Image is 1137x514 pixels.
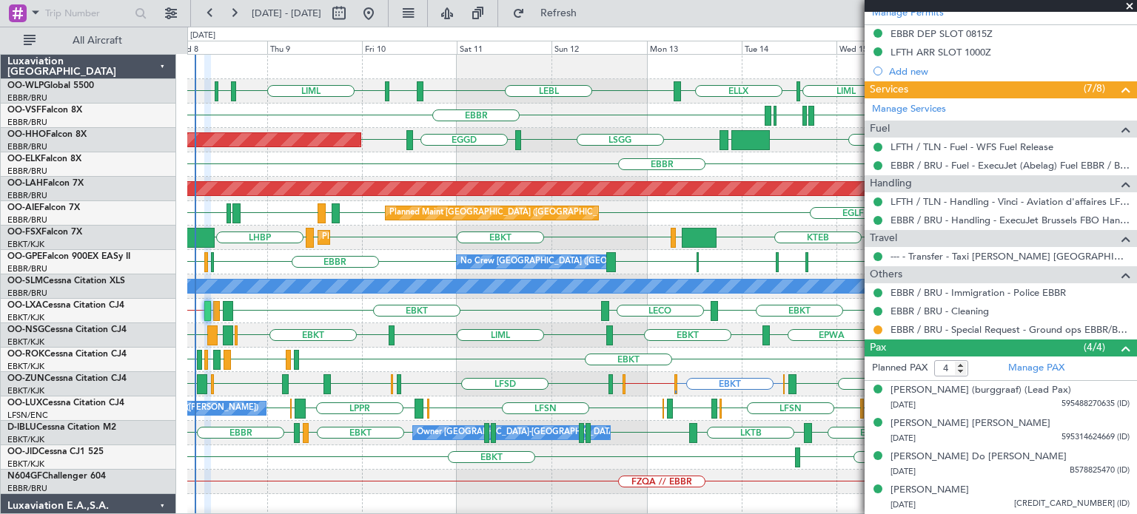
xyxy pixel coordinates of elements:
span: OO-GPE [7,252,42,261]
span: OO-NSG [7,325,44,334]
a: EBKT/KJK [7,385,44,396]
a: D-IBLUCessna Citation M2 [7,423,116,432]
a: OO-ELKFalcon 8X [7,155,81,163]
a: EBBR/BRU [7,214,47,226]
button: All Aircraft [16,29,161,53]
a: OO-WLPGlobal 5500 [7,81,94,90]
div: Mon 13 [647,41,742,54]
div: [DATE] [190,30,215,42]
div: EBBR DEP SLOT 0815Z [891,27,993,40]
a: EBKT/KJK [7,337,44,348]
a: --- - Transfer - Taxi [PERSON_NAME] [GEOGRAPHIC_DATA] [891,250,1130,263]
span: Travel [870,230,897,247]
a: EBBR/BRU [7,117,47,128]
a: LFSN/ENC [7,410,48,421]
span: OO-SLM [7,277,43,285]
input: Trip Number [45,2,130,24]
span: OO-WLP [7,81,44,90]
span: 595488270635 (ID) [1061,398,1130,410]
span: Handling [870,175,912,192]
span: OO-AIE [7,203,39,212]
a: EBBR / BRU - Special Request - Ground ops EBBR/BRU [891,323,1130,336]
a: N604GFChallenger 604 [7,472,106,481]
a: OO-ZUNCessna Citation CJ4 [7,374,127,383]
span: All Aircraft [38,35,156,46]
a: EBBR/BRU [7,141,47,152]
a: EBBR / BRU - Fuel - ExecuJet (Abelag) Fuel EBBR / BRU [891,159,1130,172]
a: OO-LUXCessna Citation CJ4 [7,399,124,408]
button: Refresh [506,1,594,25]
span: [CREDIT_CARD_NUMBER] (ID) [1014,498,1130,510]
a: EBBR / BRU - Immigration - Police EBBR [891,286,1066,299]
div: [PERSON_NAME] [891,483,969,498]
span: Fuel [870,121,890,138]
span: OO-LAH [7,179,43,188]
span: B578825470 (ID) [1070,464,1130,477]
span: 595314624669 (ID) [1061,431,1130,444]
a: OO-AIEFalcon 7X [7,203,80,212]
a: EBKT/KJK [7,361,44,372]
span: [DATE] [891,466,916,477]
a: EBBR/BRU [7,263,47,274]
a: EBKT/KJK [7,434,44,445]
a: EBBR/BRU [7,190,47,201]
span: N604GF [7,472,42,481]
a: EBBR / BRU - Cleaning [891,305,989,317]
span: [DATE] [891,499,916,510]
span: (7/8) [1084,81,1105,96]
div: Owner [GEOGRAPHIC_DATA]-[GEOGRAPHIC_DATA] [417,422,617,444]
a: OO-ROKCessna Citation CJ4 [7,350,127,359]
span: OO-LUX [7,399,42,408]
a: Manage PAX [1008,361,1064,376]
span: OO-LXA [7,301,42,310]
div: Thu 9 [267,41,362,54]
span: OO-JID [7,447,38,456]
a: EBKT/KJK [7,312,44,323]
div: Sun 12 [551,41,646,54]
a: EBKT/KJK [7,239,44,250]
a: OO-JIDCessna CJ1 525 [7,447,104,456]
div: Sat 11 [457,41,551,54]
div: Tue 14 [742,41,836,54]
a: LFTH / TLN - Handling - Vinci - Aviation d'affaires LFTH / TLN*****MY HANDLING**** [891,195,1130,208]
a: EBBR/BRU [7,483,47,494]
div: [PERSON_NAME] [PERSON_NAME] [891,416,1050,431]
a: OO-SLMCessna Citation XLS [7,277,125,285]
a: EBBR/BRU [7,166,47,177]
a: OO-LXACessna Citation CJ4 [7,301,124,310]
span: Refresh [528,8,590,18]
a: OO-HHOFalcon 8X [7,130,87,139]
div: No Crew [GEOGRAPHIC_DATA] ([GEOGRAPHIC_DATA] National) [460,251,708,273]
a: OO-NSGCessna Citation CJ4 [7,325,127,334]
a: EBBR / BRU - Handling - ExecuJet Brussels FBO Handling Abelag [891,214,1130,226]
label: Planned PAX [872,361,928,376]
span: Others [870,266,902,283]
div: Wed 15 [836,41,931,54]
span: D-IBLU [7,423,36,432]
a: LFTH / TLN - Fuel - WFS Fuel Release [891,141,1053,153]
span: OO-FSX [7,228,41,237]
div: Planned Maint Kortrijk-[GEOGRAPHIC_DATA] [322,226,494,248]
a: Manage Permits [872,6,944,21]
span: OO-VSF [7,106,41,115]
div: LFTH ARR SLOT 1000Z [891,46,991,58]
span: [DATE] [891,433,916,444]
a: OO-FSXFalcon 7X [7,228,82,237]
div: [PERSON_NAME] Do [PERSON_NAME] [891,450,1067,464]
div: Planned Maint [GEOGRAPHIC_DATA] ([GEOGRAPHIC_DATA]) [389,202,623,224]
a: OO-VSFFalcon 8X [7,106,82,115]
div: [PERSON_NAME] (burggraaf) (Lead Pax) [891,383,1071,398]
span: [DATE] - [DATE] [252,7,321,20]
a: EBBR/BRU [7,288,47,299]
div: Wed 8 [172,41,266,54]
span: Pax [870,339,886,356]
span: [DATE] [891,399,916,410]
div: Add new [889,65,1130,78]
a: EBKT/KJK [7,459,44,470]
span: OO-ZUN [7,374,44,383]
a: Manage Services [872,102,946,117]
span: OO-HHO [7,130,46,139]
span: OO-ROK [7,350,44,359]
a: OO-GPEFalcon 900EX EASy II [7,252,130,261]
a: OO-LAHFalcon 7X [7,179,84,188]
